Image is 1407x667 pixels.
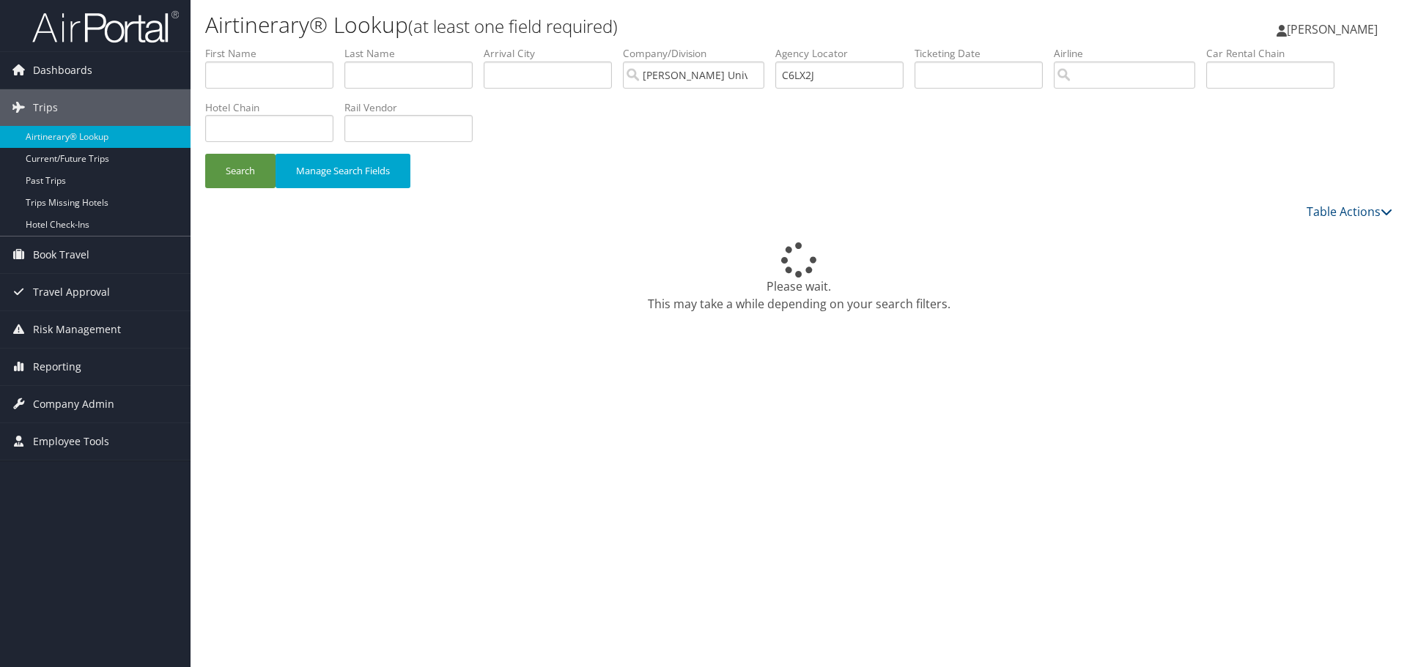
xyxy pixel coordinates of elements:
span: Risk Management [33,311,121,348]
div: Please wait. This may take a while depending on your search filters. [205,242,1392,313]
span: Book Travel [33,236,89,273]
span: Trips [33,89,58,126]
label: Last Name [344,46,484,61]
a: Table Actions [1307,204,1392,220]
small: (at least one field required) [408,14,618,38]
label: Rail Vendor [344,100,484,115]
span: Reporting [33,349,81,385]
label: First Name [205,46,344,61]
label: Ticketing Date [915,46,1054,61]
label: Airline [1054,46,1206,61]
h1: Airtinerary® Lookup [205,10,997,40]
label: Arrival City [484,46,623,61]
span: Employee Tools [33,423,109,460]
label: Agency Locator [775,46,915,61]
label: Company/Division [623,46,775,61]
button: Search [205,154,276,188]
label: Hotel Chain [205,100,344,115]
img: airportal-logo.png [32,10,179,44]
span: [PERSON_NAME] [1287,21,1378,37]
label: Car Rental Chain [1206,46,1345,61]
span: Company Admin [33,386,114,422]
button: Manage Search Fields [276,154,410,188]
a: [PERSON_NAME] [1277,7,1392,51]
span: Travel Approval [33,274,110,310]
span: Dashboards [33,52,92,89]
